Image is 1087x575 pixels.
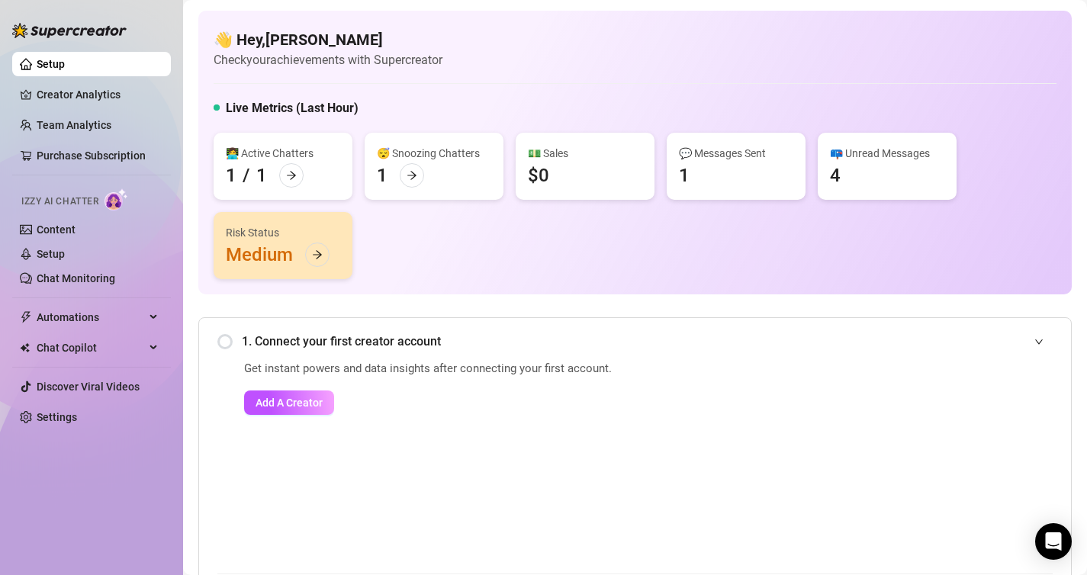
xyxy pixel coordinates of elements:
span: arrow-right [312,249,323,260]
a: Settings [37,411,77,423]
a: Add A Creator [244,390,709,415]
img: logo-BBDzfeDw.svg [12,23,127,38]
iframe: Add Creators [748,360,1053,555]
span: Chat Copilot [37,336,145,360]
span: thunderbolt [20,311,32,323]
span: Automations [37,305,145,329]
div: 4 [830,163,841,188]
div: 1 [226,163,236,188]
div: 📪 Unread Messages [830,145,944,162]
a: Setup [37,248,65,260]
div: 😴 Snoozing Chatters [377,145,491,162]
span: arrow-right [407,170,417,181]
div: 1. Connect your first creator account [217,323,1053,360]
span: expanded [1034,337,1044,346]
span: Izzy AI Chatter [21,194,98,209]
div: 💵 Sales [528,145,642,162]
a: Chat Monitoring [37,272,115,284]
div: Risk Status [226,224,340,241]
img: AI Chatter [105,188,128,210]
a: Team Analytics [37,119,111,131]
a: Discover Viral Videos [37,381,140,393]
div: 1 [256,163,267,188]
div: 1 [377,163,388,188]
div: 👩‍💻 Active Chatters [226,145,340,162]
article: Check your achievements with Supercreator [214,50,442,69]
button: Add A Creator [244,390,334,415]
div: 1 [679,163,690,188]
h4: 👋 Hey, [PERSON_NAME] [214,29,442,50]
h5: Live Metrics (Last Hour) [226,99,359,117]
span: Get instant powers and data insights after connecting your first account. [244,360,709,378]
span: Add A Creator [256,397,323,409]
a: Content [37,223,76,236]
a: Creator Analytics [37,82,159,107]
img: Chat Copilot [20,342,30,353]
div: Open Intercom Messenger [1035,523,1072,560]
div: 💬 Messages Sent [679,145,793,162]
a: Setup [37,58,65,70]
a: Purchase Subscription [37,149,146,162]
span: arrow-right [286,170,297,181]
span: 1. Connect your first creator account [242,332,1053,351]
div: $0 [528,163,549,188]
